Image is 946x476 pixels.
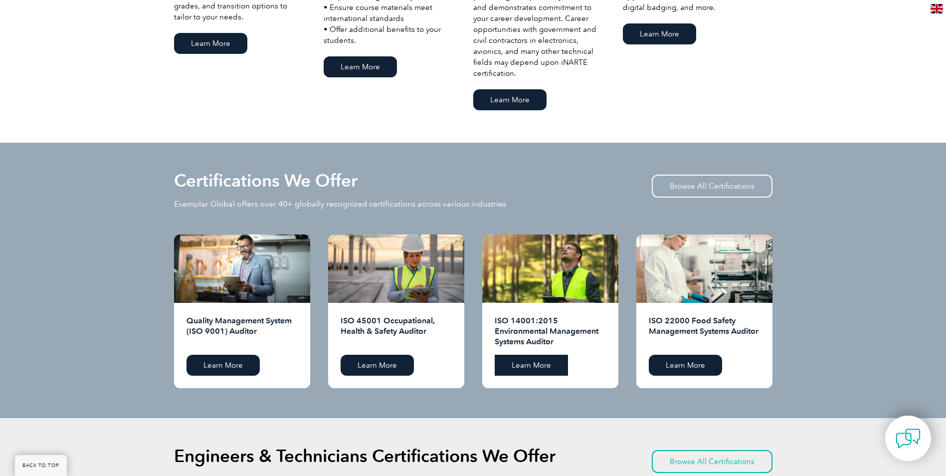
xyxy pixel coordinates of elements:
a: Learn More [495,355,568,376]
img: contact-chat.png [896,426,921,451]
p: Exemplar Global offers over 40+ globally recognized certifications across various industries [174,199,506,210]
h2: ISO 22000 Food Safety Management Systems Auditor [649,315,760,347]
h2: ISO 14001:2015 Environmental Management Systems Auditor [495,315,606,347]
a: Learn More [341,355,414,376]
h2: Certifications We Offer [174,173,358,189]
a: Learn More [623,23,696,44]
a: Learn More [187,355,260,376]
h2: ISO 45001 Occupational, Health & Safety Auditor [341,315,452,347]
a: Learn More [649,355,722,376]
a: Browse All Certifications [652,175,772,198]
a: Browse All Certifications [652,450,772,473]
h2: Quality Management System (ISO 9001) Auditor [187,315,298,347]
a: Learn More [473,89,547,110]
a: BACK TO TOP [15,455,67,476]
a: Learn More [174,33,247,54]
img: en [931,4,943,13]
a: Learn More [324,56,397,77]
h2: Engineers & Technicians Certifications We Offer [174,448,556,464]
